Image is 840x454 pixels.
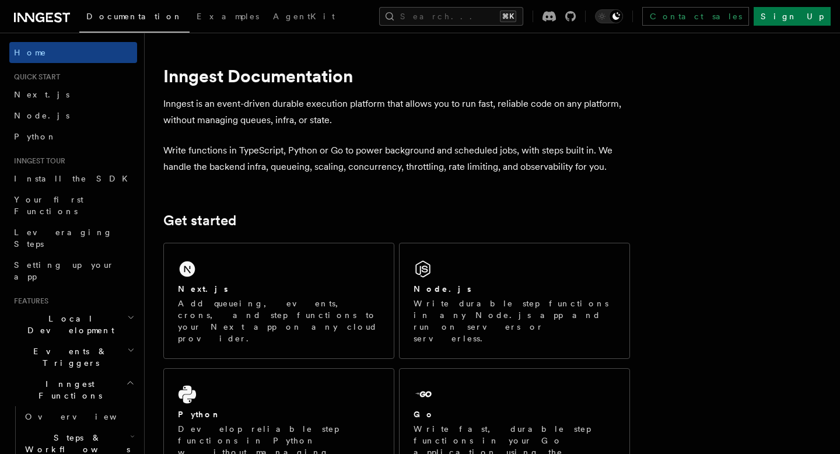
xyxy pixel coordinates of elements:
a: Home [9,42,137,63]
button: Toggle dark mode [595,9,623,23]
span: Overview [25,412,145,421]
button: Inngest Functions [9,373,137,406]
span: Local Development [9,313,127,336]
a: Your first Functions [9,189,137,222]
span: Leveraging Steps [14,228,113,249]
a: Node.js [9,105,137,126]
span: Inngest tour [9,156,65,166]
a: Python [9,126,137,147]
h2: Python [178,408,221,420]
span: Documentation [86,12,183,21]
h2: Node.js [414,283,471,295]
span: Setting up your app [14,260,114,281]
span: Quick start [9,72,60,82]
a: Setting up your app [9,254,137,287]
h1: Inngest Documentation [163,65,630,86]
a: Overview [20,406,137,427]
span: Home [14,47,47,58]
p: Inngest is an event-driven durable execution platform that allows you to run fast, reliable code ... [163,96,630,128]
a: Documentation [79,4,190,33]
button: Events & Triggers [9,341,137,373]
a: Next.js [9,84,137,105]
h2: Go [414,408,435,420]
p: Add queueing, events, crons, and step functions to your Next app on any cloud provider. [178,298,380,344]
span: Next.js [14,90,69,99]
span: Install the SDK [14,174,135,183]
button: Search...⌘K [379,7,523,26]
span: Node.js [14,111,69,120]
p: Write durable step functions in any Node.js app and run on servers or serverless. [414,298,615,344]
a: Leveraging Steps [9,222,137,254]
kbd: ⌘K [500,11,516,22]
a: Contact sales [642,7,749,26]
a: Sign Up [754,7,831,26]
a: Next.jsAdd queueing, events, crons, and step functions to your Next app on any cloud provider. [163,243,394,359]
a: AgentKit [266,4,342,32]
p: Write functions in TypeScript, Python or Go to power background and scheduled jobs, with steps bu... [163,142,630,175]
span: Inngest Functions [9,378,126,401]
span: Features [9,296,48,306]
a: Install the SDK [9,168,137,189]
span: Events & Triggers [9,345,127,369]
h2: Next.js [178,283,228,295]
span: AgentKit [273,12,335,21]
span: Python [14,132,57,141]
a: Examples [190,4,266,32]
span: Your first Functions [14,195,83,216]
button: Local Development [9,308,137,341]
span: Examples [197,12,259,21]
a: Get started [163,212,236,229]
a: Node.jsWrite durable step functions in any Node.js app and run on servers or serverless. [399,243,630,359]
